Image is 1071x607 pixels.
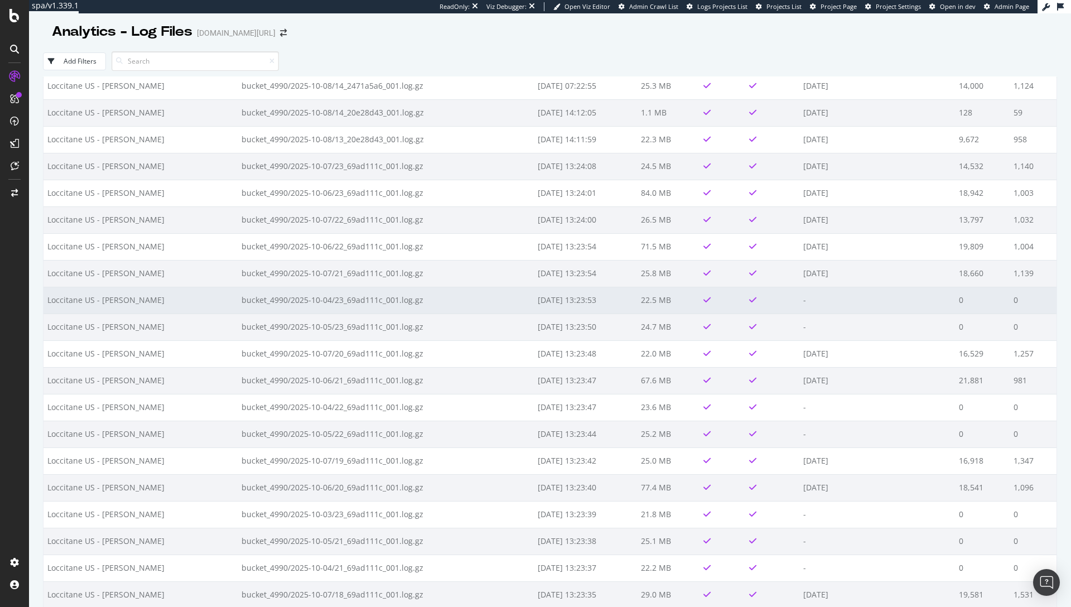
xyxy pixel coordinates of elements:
td: [DATE] [799,73,956,99]
a: Admin Crawl List [619,2,678,11]
span: Project Page [821,2,857,11]
td: 0 [955,314,1010,340]
td: bucket_4990/2025-10-07/19_69ad111c_001.log.gz [238,447,534,474]
td: bucket_4990/2025-10-06/20_69ad111c_001.log.gz [238,474,534,501]
td: bucket_4990/2025-10-03/23_69ad111c_001.log.gz [238,501,534,528]
td: bucket_4990/2025-10-04/22_69ad111c_001.log.gz [238,394,534,421]
td: Loccitane US - [PERSON_NAME] [44,206,238,233]
td: Loccitane US - [PERSON_NAME] [44,233,238,260]
td: 23.6 MB [637,394,699,421]
td: 22.3 MB [637,126,699,153]
td: 14,532 [955,153,1010,180]
td: Loccitane US - [PERSON_NAME] [44,421,238,447]
td: 22.0 MB [637,340,699,367]
a: Project Page [810,2,857,11]
td: [DATE] [799,180,956,206]
td: bucket_4990/2025-10-07/22_69ad111c_001.log.gz [238,206,534,233]
td: 0 [1010,394,1056,421]
td: Loccitane US - [PERSON_NAME] [44,555,238,581]
td: [DATE] 13:23:50 [534,314,637,340]
td: - [799,421,956,447]
div: Open Intercom Messenger [1033,569,1060,596]
td: 22.5 MB [637,287,699,314]
td: bucket_4990/2025-10-06/22_69ad111c_001.log.gz [238,233,534,260]
td: [DATE] [799,367,956,394]
td: 1,139 [1010,260,1056,287]
td: bucket_4990/2025-10-06/23_69ad111c_001.log.gz [238,180,534,206]
td: bucket_4990/2025-10-07/23_69ad111c_001.log.gz [238,153,534,180]
td: [DATE] [799,340,956,367]
td: 1,003 [1010,180,1056,206]
td: 0 [1010,421,1056,447]
td: - [799,314,956,340]
td: [DATE] [799,233,956,260]
td: bucket_4990/2025-10-04/23_69ad111c_001.log.gz [238,287,534,314]
td: [DATE] 13:23:37 [534,555,637,581]
td: 0 [955,528,1010,555]
a: Admin Page [984,2,1029,11]
td: [DATE] 13:23:47 [534,394,637,421]
td: bucket_4990/2025-10-05/22_69ad111c_001.log.gz [238,421,534,447]
span: Project Settings [876,2,921,11]
td: Loccitane US - [PERSON_NAME] [44,73,238,99]
td: Loccitane US - [PERSON_NAME] [44,340,238,367]
td: 1,124 [1010,73,1056,99]
td: [DATE] 13:24:01 [534,180,637,206]
td: 22.2 MB [637,555,699,581]
td: 24.5 MB [637,153,699,180]
a: Projects List [756,2,802,11]
a: Project Settings [865,2,921,11]
td: [DATE] 14:12:05 [534,99,637,126]
td: 0 [955,287,1010,314]
td: 19,809 [955,233,1010,260]
div: arrow-right-arrow-left [280,29,287,37]
td: 16,529 [955,340,1010,367]
span: Admin Page [995,2,1029,11]
div: Add Filters [64,56,97,66]
span: Admin Crawl List [629,2,678,11]
td: 981 [1010,367,1056,394]
td: Loccitane US - [PERSON_NAME] [44,126,238,153]
td: 0 [955,555,1010,581]
td: Loccitane US - [PERSON_NAME] [44,447,238,474]
td: bucket_4990/2025-10-05/21_69ad111c_001.log.gz [238,528,534,555]
a: Open in dev [929,2,976,11]
td: Loccitane US - [PERSON_NAME] [44,474,238,501]
td: 0 [1010,555,1056,581]
td: Loccitane US - [PERSON_NAME] [44,314,238,340]
td: 958 [1010,126,1056,153]
td: 25.2 MB [637,421,699,447]
td: 84.0 MB [637,180,699,206]
td: bucket_4990/2025-10-05/23_69ad111c_001.log.gz [238,314,534,340]
td: 25.8 MB [637,260,699,287]
td: [DATE] 13:23:54 [534,233,637,260]
td: [DATE] [799,126,956,153]
td: bucket_4990/2025-10-08/14_20e28d43_001.log.gz [238,99,534,126]
td: 16,918 [955,447,1010,474]
td: 25.3 MB [637,73,699,99]
td: 0 [955,421,1010,447]
td: 24.7 MB [637,314,699,340]
td: [DATE] 13:23:40 [534,474,637,501]
td: 25.1 MB [637,528,699,555]
td: 0 [1010,314,1056,340]
td: 0 [1010,287,1056,314]
td: [DATE] [799,153,956,180]
td: 128 [955,99,1010,126]
td: 14,000 [955,73,1010,99]
span: Logs Projects List [697,2,747,11]
span: Open in dev [940,2,976,11]
td: 77.4 MB [637,474,699,501]
td: 18,942 [955,180,1010,206]
td: 18,541 [955,474,1010,501]
div: Analytics - Log Files [52,22,192,41]
td: 0 [955,394,1010,421]
div: [DOMAIN_NAME][URL] [197,27,276,38]
td: 0 [1010,501,1056,528]
td: - [799,555,956,581]
td: [DATE] [799,447,956,474]
span: Projects List [766,2,802,11]
td: Loccitane US - [PERSON_NAME] [44,394,238,421]
td: [DATE] 13:23:42 [534,447,637,474]
td: 1,096 [1010,474,1056,501]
